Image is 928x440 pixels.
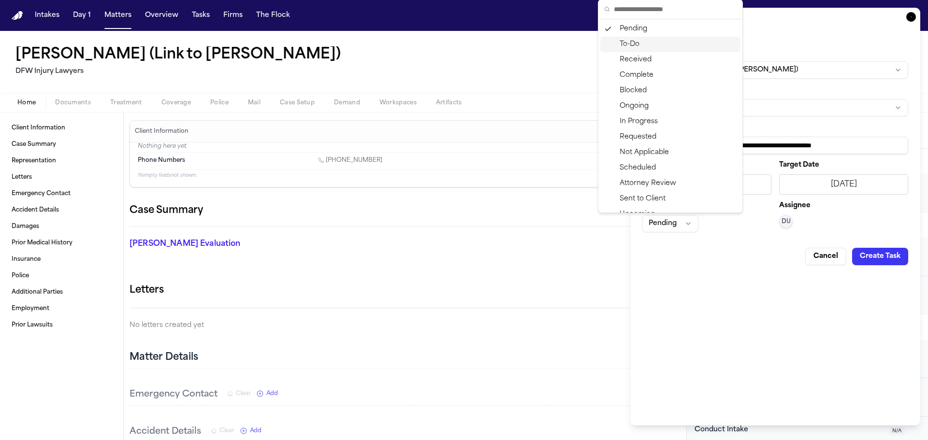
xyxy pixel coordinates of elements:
[600,176,740,191] div: Attorney Review
[600,99,740,114] div: Ongoing
[600,68,740,83] div: Complete
[600,145,740,160] div: Not Applicable
[600,160,740,176] div: Scheduled
[600,207,740,222] div: Upcoming
[598,19,742,213] div: Suggestions
[600,52,740,68] div: Received
[600,129,740,145] div: Requested
[600,114,740,129] div: In Progress
[600,21,740,37] div: Pending
[600,83,740,99] div: Blocked
[600,37,740,52] div: To-Do
[600,191,740,207] div: Sent to Client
